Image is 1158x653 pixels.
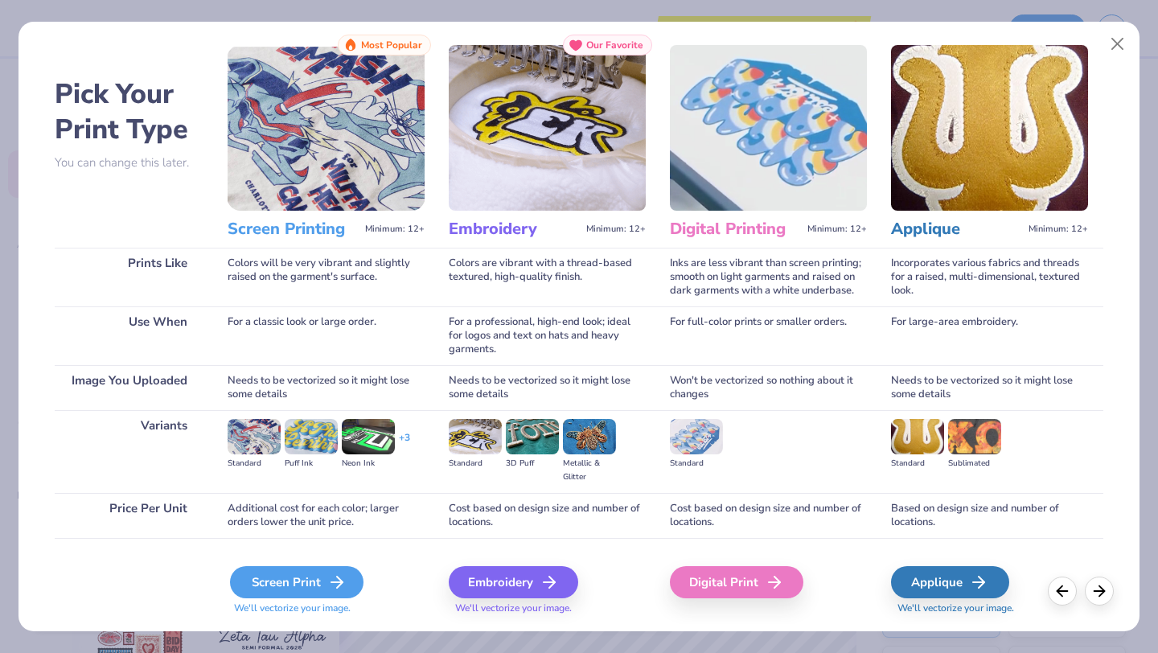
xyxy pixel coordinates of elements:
[563,419,616,454] img: Metallic & Glitter
[228,419,281,454] img: Standard
[449,493,646,538] div: Cost based on design size and number of locations.
[670,457,723,470] div: Standard
[449,219,580,240] h3: Embroidery
[449,419,502,454] img: Standard
[55,410,203,493] div: Variants
[586,39,643,51] span: Our Favorite
[1029,224,1088,235] span: Minimum: 12+
[228,45,425,211] img: Screen Printing
[55,306,203,365] div: Use When
[948,419,1001,454] img: Sublimated
[449,365,646,410] div: Needs to be vectorized so it might lose some details
[891,493,1088,538] div: Based on design size and number of locations.
[285,457,338,470] div: Puff Ink
[228,457,281,470] div: Standard
[228,365,425,410] div: Needs to be vectorized so it might lose some details
[891,566,1009,598] div: Applique
[670,306,867,365] div: For full-color prints or smaller orders.
[586,224,646,235] span: Minimum: 12+
[891,45,1088,211] img: Applique
[228,248,425,306] div: Colors will be very vibrant and slightly raised on the garment's surface.
[228,602,425,615] span: We'll vectorize your image.
[365,224,425,235] span: Minimum: 12+
[361,39,422,51] span: Most Popular
[670,566,803,598] div: Digital Print
[670,419,723,454] img: Standard
[506,419,559,454] img: 3D Puff
[449,457,502,470] div: Standard
[948,457,1001,470] div: Sublimated
[891,365,1088,410] div: Needs to be vectorized so it might lose some details
[228,306,425,365] div: For a classic look or large order.
[228,219,359,240] h3: Screen Printing
[891,306,1088,365] div: For large-area embroidery.
[399,431,410,458] div: + 3
[55,248,203,306] div: Prints Like
[55,76,203,147] h2: Pick Your Print Type
[670,493,867,538] div: Cost based on design size and number of locations.
[342,419,395,454] img: Neon Ink
[506,457,559,470] div: 3D Puff
[449,566,578,598] div: Embroidery
[670,219,801,240] h3: Digital Printing
[449,306,646,365] div: For a professional, high-end look; ideal for logos and text on hats and heavy garments.
[230,566,363,598] div: Screen Print
[449,602,646,615] span: We'll vectorize your image.
[891,219,1022,240] h3: Applique
[670,248,867,306] div: Inks are less vibrant than screen printing; smooth on light garments and raised on dark garments ...
[285,419,338,454] img: Puff Ink
[670,365,867,410] div: Won't be vectorized so nothing about it changes
[891,602,1088,615] span: We'll vectorize your image.
[891,248,1088,306] div: Incorporates various fabrics and threads for a raised, multi-dimensional, textured look.
[342,457,395,470] div: Neon Ink
[1103,29,1133,60] button: Close
[449,45,646,211] img: Embroidery
[670,45,867,211] img: Digital Printing
[55,156,203,170] p: You can change this later.
[55,493,203,538] div: Price Per Unit
[891,419,944,454] img: Standard
[563,457,616,484] div: Metallic & Glitter
[807,224,867,235] span: Minimum: 12+
[228,493,425,538] div: Additional cost for each color; larger orders lower the unit price.
[55,365,203,410] div: Image You Uploaded
[449,248,646,306] div: Colors are vibrant with a thread-based textured, high-quality finish.
[891,457,944,470] div: Standard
